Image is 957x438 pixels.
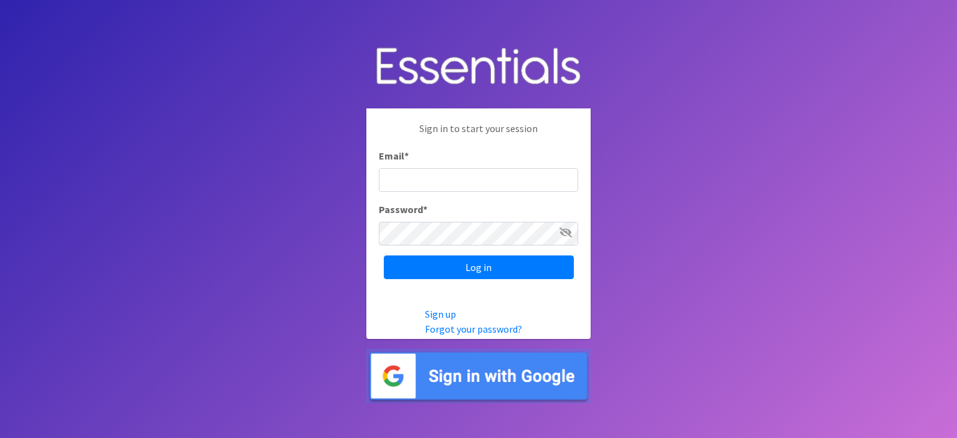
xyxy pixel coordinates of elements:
[366,349,591,403] img: Sign in with Google
[425,323,522,335] a: Forgot your password?
[384,255,574,279] input: Log in
[423,203,427,216] abbr: required
[425,308,456,320] a: Sign up
[366,35,591,99] img: Human Essentials
[404,150,409,162] abbr: required
[379,202,427,217] label: Password
[379,148,409,163] label: Email
[379,121,578,148] p: Sign in to start your session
